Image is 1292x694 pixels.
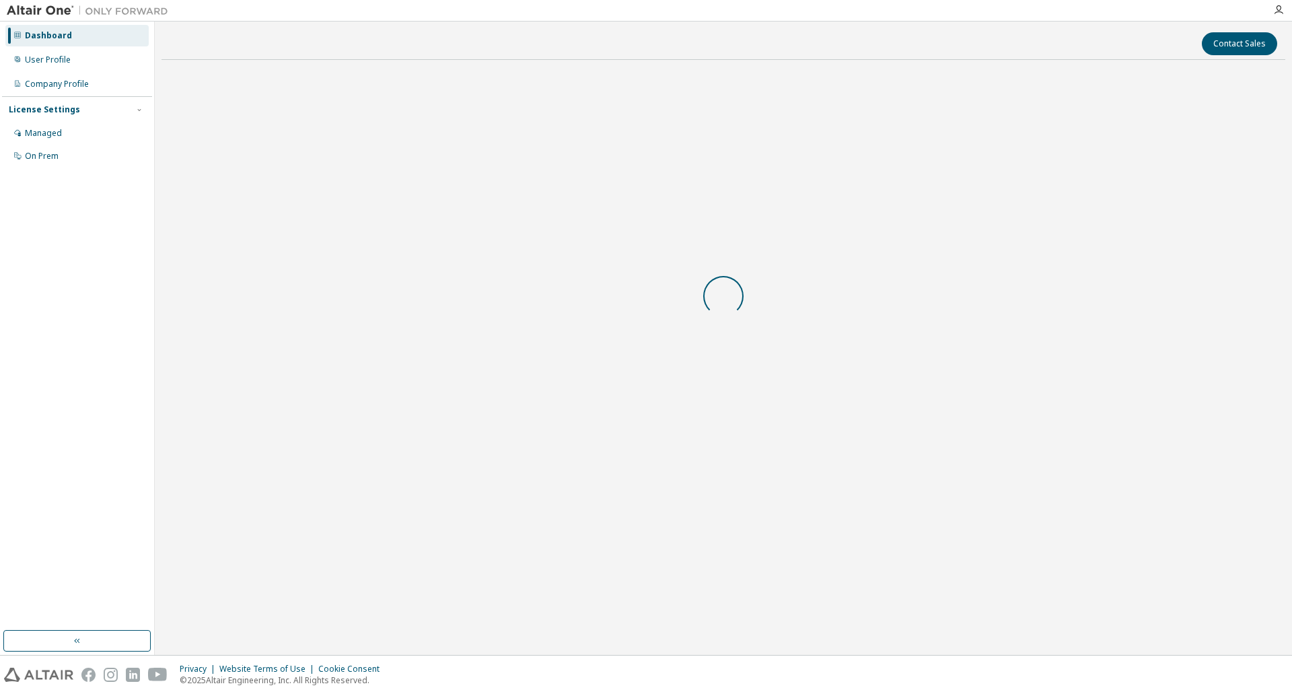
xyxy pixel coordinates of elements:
div: Company Profile [25,79,89,90]
div: Managed [25,128,62,139]
div: Privacy [180,664,219,674]
div: Website Terms of Use [219,664,318,674]
img: altair_logo.svg [4,668,73,682]
img: linkedin.svg [126,668,140,682]
p: © 2025 Altair Engineering, Inc. All Rights Reserved. [180,674,388,686]
div: User Profile [25,55,71,65]
img: Altair One [7,4,175,18]
div: Cookie Consent [318,664,388,674]
img: instagram.svg [104,668,118,682]
img: facebook.svg [81,668,96,682]
div: License Settings [9,104,80,115]
img: youtube.svg [148,668,168,682]
button: Contact Sales [1202,32,1277,55]
div: On Prem [25,151,59,162]
div: Dashboard [25,30,72,41]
